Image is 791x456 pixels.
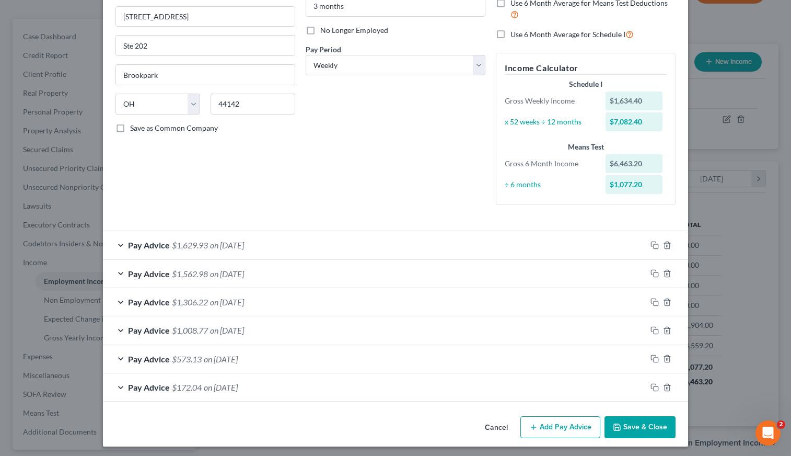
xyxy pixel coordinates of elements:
[211,94,295,115] input: Enter zip...
[204,382,238,392] span: on [DATE]
[210,325,244,335] span: on [DATE]
[499,158,600,169] div: Gross 6 Month Income
[606,92,663,110] div: $1,634.40
[172,269,208,279] span: $1,562.98
[172,354,202,364] span: $573.13
[172,382,202,392] span: $172.04
[499,96,600,106] div: Gross Weekly Income
[499,117,600,127] div: x 52 weeks ÷ 12 months
[210,240,244,250] span: on [DATE]
[306,45,341,54] span: Pay Period
[116,36,295,55] input: Unit, Suite, etc...
[128,354,170,364] span: Pay Advice
[755,420,781,446] iframe: Intercom live chat
[116,65,295,85] input: Enter city...
[320,26,388,35] span: No Longer Employed
[606,175,663,194] div: $1,077.20
[210,269,244,279] span: on [DATE]
[499,179,600,190] div: ÷ 6 months
[777,420,785,429] span: 2
[116,7,295,27] input: Enter address...
[128,240,170,250] span: Pay Advice
[476,417,516,438] button: Cancel
[505,142,667,152] div: Means Test
[204,354,238,364] span: on [DATE]
[604,416,676,438] button: Save & Close
[505,79,667,89] div: Schedule I
[172,325,208,335] span: $1,008.77
[210,297,244,307] span: on [DATE]
[172,297,208,307] span: $1,306.22
[520,416,600,438] button: Add Pay Advice
[128,325,170,335] span: Pay Advice
[505,62,667,75] h5: Income Calculator
[172,240,208,250] span: $1,629.93
[606,154,663,173] div: $6,463.20
[128,297,170,307] span: Pay Advice
[510,30,625,39] span: Use 6 Month Average for Schedule I
[130,123,218,132] span: Save as Common Company
[128,269,170,279] span: Pay Advice
[606,112,663,131] div: $7,082.40
[128,382,170,392] span: Pay Advice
